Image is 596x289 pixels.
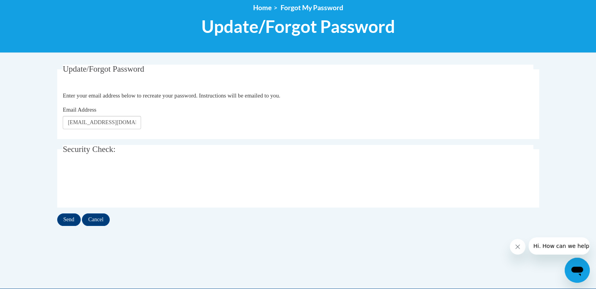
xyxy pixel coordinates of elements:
span: Security Check: [63,144,116,154]
span: Hi. How can we help? [5,5,63,12]
input: Cancel [82,213,110,226]
span: Forgot My Password [281,4,343,12]
span: Email Address [63,107,96,113]
iframe: Close message [510,239,525,255]
iframe: Message from company [529,237,590,255]
a: Home [253,4,272,12]
input: Send [57,213,81,226]
iframe: Button to launch messaging window [565,258,590,283]
span: Enter your email address below to recreate your password. Instructions will be emailed to you. [63,92,280,99]
span: Update/Forgot Password [201,16,395,37]
iframe: reCAPTCHA [63,167,182,198]
span: Update/Forgot Password [63,64,144,74]
input: Email [63,116,141,129]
